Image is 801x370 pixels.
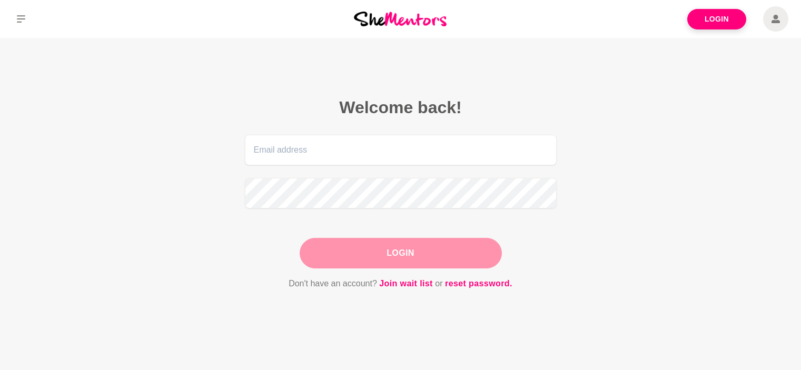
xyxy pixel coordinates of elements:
[687,9,746,29] a: Login
[445,277,512,291] a: reset password.
[245,277,557,291] p: Don't have an account? or
[379,277,433,291] a: Join wait list
[245,97,557,118] h2: Welcome back!
[245,135,557,165] input: Email address
[354,12,447,26] img: She Mentors Logo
